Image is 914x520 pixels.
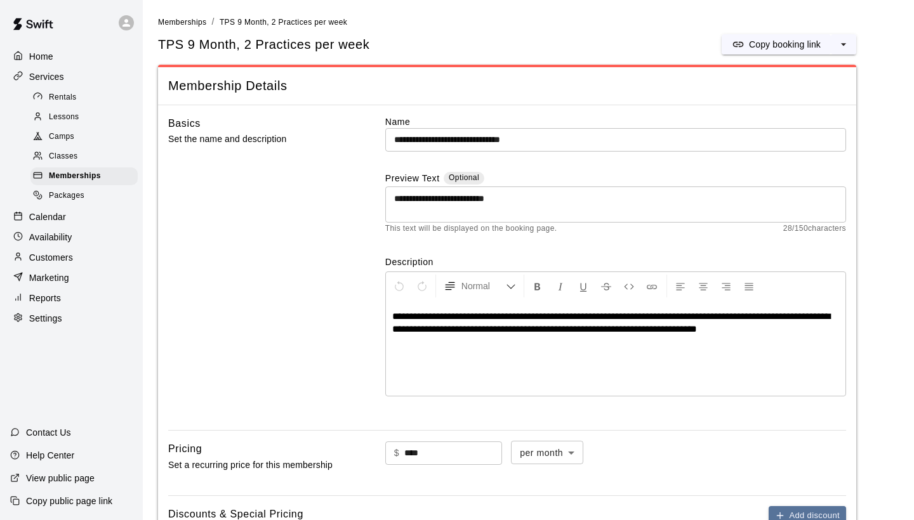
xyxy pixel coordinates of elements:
div: Lessons [30,108,138,126]
p: Marketing [29,271,69,284]
span: Membership Details [168,77,846,94]
p: Reports [29,292,61,304]
p: Set a recurring price for this membership [168,457,345,473]
p: Calendar [29,211,66,223]
div: Classes [30,148,138,166]
span: Memberships [158,18,206,27]
label: Preview Text [385,172,440,186]
a: Classes [30,147,143,167]
button: Copy booking link [722,34,831,55]
label: Name [385,115,846,128]
button: Format Italics [550,275,571,297]
a: Home [10,47,133,66]
p: Services [29,70,64,83]
span: Normal [461,280,506,292]
a: Calendar [10,207,133,226]
button: Center Align [692,275,714,297]
button: Redo [411,275,433,297]
p: $ [394,446,399,460]
label: Description [385,256,846,268]
nav: breadcrumb [158,15,899,29]
div: per month [511,441,583,464]
p: Help Center [26,449,74,462]
li: / [211,15,214,29]
p: Copy booking link [749,38,821,51]
div: Packages [30,187,138,205]
p: Availability [29,231,72,244]
div: Camps [30,128,138,146]
span: TPS 9 Month, 2 Practices per week [220,18,347,27]
span: Classes [49,150,77,163]
span: Rentals [49,91,77,104]
button: Justify Align [738,275,760,297]
a: Reports [10,289,133,308]
a: Settings [10,309,133,328]
button: Format Underline [573,275,594,297]
span: Lessons [49,111,79,124]
span: TPS 9 Month, 2 Practices per week [158,36,369,53]
p: View public page [26,472,95,484]
button: Insert Code [618,275,640,297]
button: Right Align [715,275,737,297]
h6: Pricing [168,441,202,457]
button: Formatting Options [439,275,521,297]
a: Availability [10,228,133,247]
button: Format Bold [527,275,548,297]
a: Marketing [10,268,133,287]
p: Settings [29,312,62,325]
div: Rentals [30,89,138,107]
button: Left Align [670,275,691,297]
a: Memberships [30,167,143,186]
a: Packages [30,186,143,206]
p: Home [29,50,53,63]
div: Memberships [30,167,138,185]
span: This text will be displayed on the booking page. [385,223,557,235]
a: Rentals [30,88,143,107]
button: select merge strategy [831,34,856,55]
a: Services [10,67,133,86]
button: Insert Link [641,275,663,297]
p: Customers [29,251,73,264]
span: Optional [449,173,479,182]
a: Customers [10,248,133,267]
p: Copy public page link [26,495,112,507]
span: 28 / 150 characters [783,223,846,235]
h6: Basics [168,115,201,132]
span: Packages [49,190,84,202]
button: Format Strikethrough [595,275,617,297]
span: Camps [49,131,74,143]
a: Memberships [158,16,206,27]
p: Contact Us [26,426,71,439]
span: Memberships [49,170,101,183]
p: Set the name and description [168,131,345,147]
a: Lessons [30,107,143,127]
button: Undo [388,275,410,297]
a: Camps [30,127,143,147]
div: split button [722,34,856,55]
